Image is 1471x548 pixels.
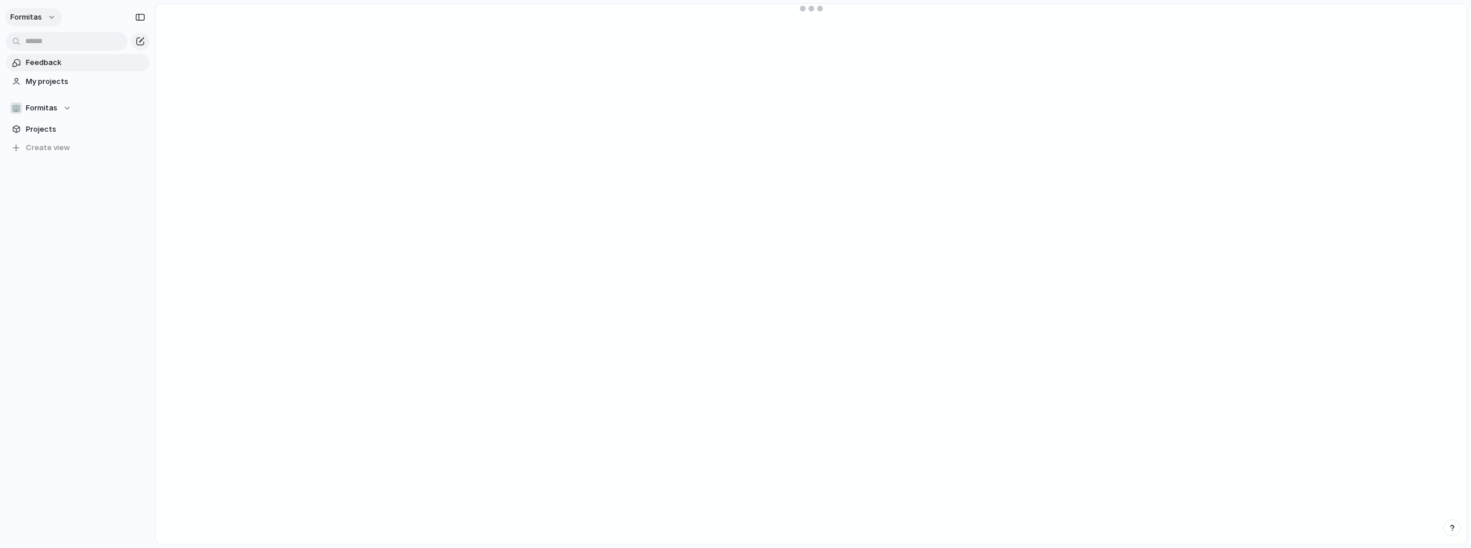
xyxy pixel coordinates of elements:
button: 🏢Formitas [6,99,149,117]
span: Create view [26,142,70,154]
span: Projects [26,124,145,135]
a: Feedback [6,54,149,71]
span: Formitas [10,12,42,23]
span: Feedback [26,57,145,68]
a: Projects [6,121,149,138]
button: Create view [6,139,149,156]
span: Formitas [26,102,57,114]
button: Formitas [5,8,62,26]
div: 🏢 [10,102,22,114]
span: My projects [26,76,145,87]
a: My projects [6,73,149,90]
